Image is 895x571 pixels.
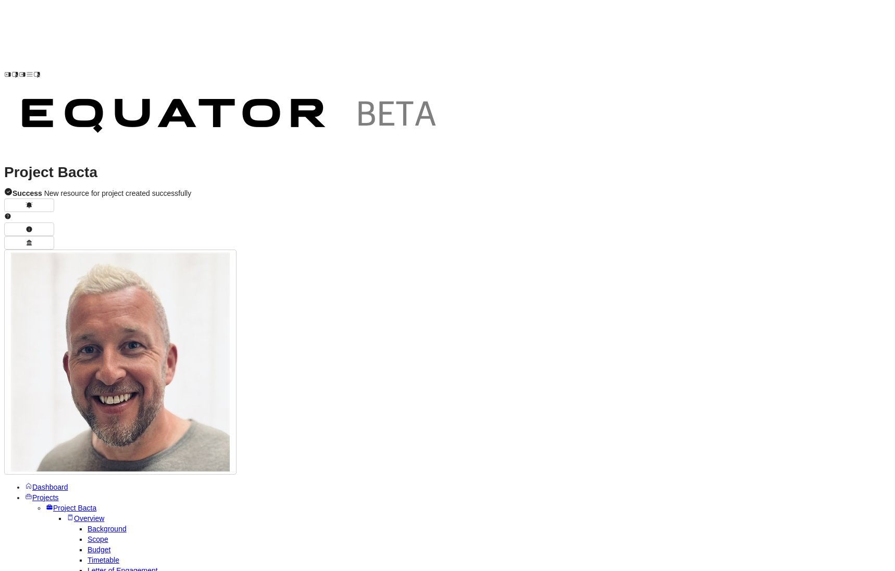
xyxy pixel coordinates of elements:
img: Customer Logo [4,81,457,155]
a: Timetable [88,556,119,564]
span: Overview [74,514,104,523]
span: Dashboard [32,483,68,491]
span: Projects [32,493,59,502]
h1: Project Bacta [4,167,891,178]
img: Profile Icon [11,253,230,471]
span: Project Bacta [53,504,96,512]
img: Customer Logo [41,4,494,78]
span: New resource for project created successfully [13,189,191,197]
a: Overview [67,514,104,523]
a: Budget [88,545,110,554]
a: Project Bacta [46,504,96,512]
a: Scope [88,535,108,543]
strong: Success [13,189,42,197]
a: Background [88,525,127,533]
a: Dashboard [25,483,68,491]
a: Projects [25,493,59,502]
